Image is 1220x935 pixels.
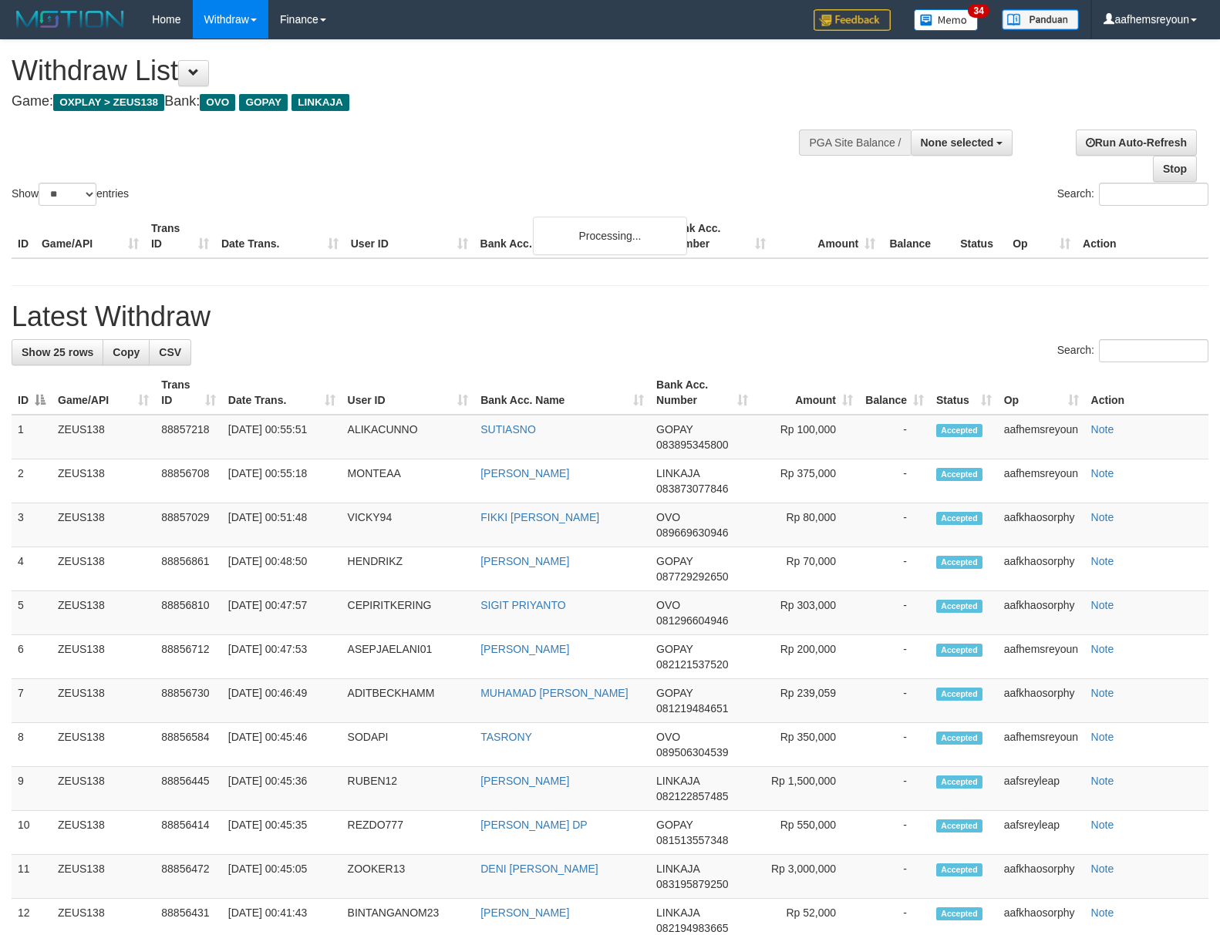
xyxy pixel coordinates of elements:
td: - [859,591,930,635]
span: Show 25 rows [22,346,93,358]
th: ID: activate to sort column descending [12,371,52,415]
span: Accepted [936,688,982,701]
td: 88857218 [155,415,222,459]
span: LINKAJA [656,775,699,787]
th: User ID [345,214,474,258]
a: TASRONY [480,731,532,743]
span: Accepted [936,732,982,745]
h1: Latest Withdraw [12,301,1208,332]
a: Note [1091,906,1114,919]
th: Bank Acc. Number: activate to sort column ascending [650,371,754,415]
td: aafhemsreyoun [998,459,1085,503]
td: aafkhaosorphy [998,679,1085,723]
td: [DATE] 00:48:50 [222,547,342,591]
a: Copy [103,339,150,365]
th: Balance [881,214,954,258]
td: [DATE] 00:45:35 [222,811,342,855]
a: Note [1091,863,1114,875]
td: ZEUS138 [52,459,155,503]
td: REZDO777 [342,811,475,855]
td: Rp 200,000 [754,635,859,679]
th: Amount: activate to sort column ascending [754,371,859,415]
a: FIKKI [PERSON_NAME] [480,511,599,523]
td: 88857029 [155,503,222,547]
td: ALIKACUNNO [342,415,475,459]
span: Copy 081296604946 to clipboard [656,614,728,627]
td: 3 [12,503,52,547]
a: [PERSON_NAME] [480,467,569,479]
span: None selected [921,136,994,149]
td: ZEUS138 [52,855,155,899]
span: GOPAY [656,819,693,831]
a: Note [1091,775,1114,787]
span: Accepted [936,644,982,657]
div: PGA Site Balance / [799,129,910,156]
label: Show entries [12,183,129,206]
td: ZEUS138 [52,767,155,811]
th: Date Trans.: activate to sort column ascending [222,371,342,415]
span: GOPAY [656,687,693,699]
a: DENI [PERSON_NAME] [480,863,598,875]
span: Accepted [936,468,982,481]
th: Bank Acc. Name: activate to sort column ascending [474,371,650,415]
td: aafsreyleap [998,811,1085,855]
th: Date Trans. [215,214,345,258]
img: MOTION_logo.png [12,8,129,31]
td: - [859,811,930,855]
a: Run Auto-Refresh [1076,129,1197,156]
td: ZEUS138 [52,811,155,855]
td: [DATE] 00:45:36 [222,767,342,811]
td: ZEUS138 [52,415,155,459]
a: Note [1091,731,1114,743]
td: ADITBECKHAMM [342,679,475,723]
a: CSV [149,339,191,365]
a: Note [1091,555,1114,567]
img: Feedback.jpg [814,9,891,31]
span: Copy 082122857485 to clipboard [656,790,728,802]
td: [DATE] 00:45:05 [222,855,342,899]
td: - [859,679,930,723]
td: [DATE] 00:55:18 [222,459,342,503]
td: 88856472 [155,855,222,899]
span: 34 [968,4,989,18]
span: GOPAY [656,423,693,436]
td: 4 [12,547,52,591]
td: ZOOKER13 [342,855,475,899]
td: aafhemsreyoun [998,723,1085,767]
td: Rp 80,000 [754,503,859,547]
span: Copy 083195879250 to clipboard [656,878,728,890]
span: GOPAY [656,555,693,567]
td: SODAPI [342,723,475,767]
a: Note [1091,819,1114,831]
td: Rp 3,000,000 [754,855,859,899]
td: [DATE] 00:47:57 [222,591,342,635]
td: [DATE] 00:51:48 [222,503,342,547]
td: 88856712 [155,635,222,679]
th: Game/API: activate to sort column ascending [52,371,155,415]
span: Copy 082121537520 to clipboard [656,658,728,671]
span: LINKAJA [656,906,699,919]
td: 88856730 [155,679,222,723]
td: 1 [12,415,52,459]
td: 9 [12,767,52,811]
span: Copy 087729292650 to clipboard [656,570,728,583]
td: ZEUS138 [52,591,155,635]
td: VICKY94 [342,503,475,547]
th: Amount [772,214,881,258]
td: ZEUS138 [52,503,155,547]
td: aafhemsreyoun [998,635,1085,679]
td: CEPIRITKERING [342,591,475,635]
img: Button%20Memo.svg [914,9,979,31]
th: Trans ID: activate to sort column ascending [155,371,222,415]
td: aafkhaosorphy [998,547,1085,591]
td: 11 [12,855,52,899]
td: Rp 550,000 [754,811,859,855]
th: Trans ID [145,214,215,258]
td: 2 [12,459,52,503]
td: Rp 239,059 [754,679,859,723]
th: ID [12,214,35,258]
span: Accepted [936,863,982,876]
span: LINKAJA [292,94,349,111]
th: Action [1077,214,1208,258]
td: MONTEAA [342,459,475,503]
